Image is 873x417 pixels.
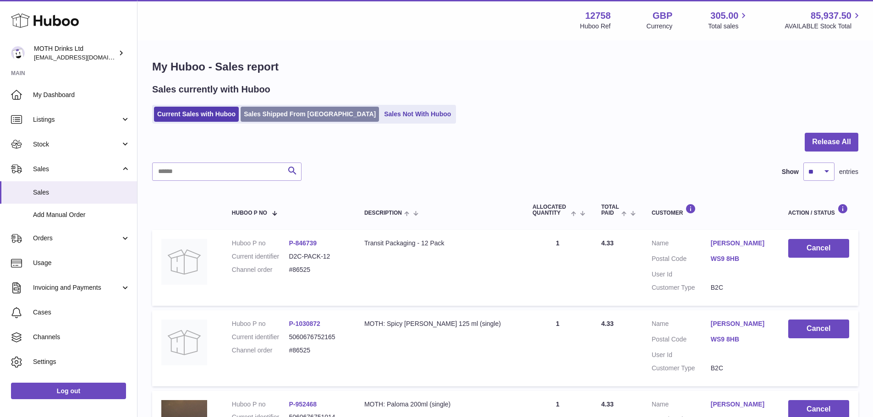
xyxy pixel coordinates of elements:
span: Sales [33,165,121,173]
button: Cancel [788,239,849,258]
dd: 5060676752165 [289,333,346,341]
strong: 12758 [585,10,611,22]
span: entries [839,168,858,176]
dt: Huboo P no [232,320,289,328]
button: Release All [805,133,858,152]
dt: Postal Code [652,255,711,265]
span: Add Manual Order [33,211,130,219]
span: Huboo P no [232,210,267,216]
dt: Current identifier [232,333,289,341]
dt: Name [652,239,711,250]
div: MOTH: Spicy [PERSON_NAME] 125 ml (single) [364,320,514,328]
td: 1 [523,230,592,306]
dt: Customer Type [652,364,711,373]
span: Invoicing and Payments [33,283,121,292]
span: 4.33 [601,320,614,327]
dt: Channel order [232,265,289,274]
span: Cases [33,308,130,317]
td: 1 [523,310,592,386]
span: Description [364,210,402,216]
span: 305.00 [710,10,738,22]
a: WS9 8HB [711,255,770,263]
span: Total sales [708,22,749,31]
a: [PERSON_NAME] [711,239,770,248]
span: Channels [33,333,130,341]
span: ALLOCATED Quantity [533,204,569,216]
dt: Customer Type [652,283,711,292]
span: Total paid [601,204,619,216]
div: Customer [652,204,770,216]
dt: Postal Code [652,335,711,346]
div: MOTH: Paloma 200ml (single) [364,400,514,409]
label: Show [782,168,799,176]
a: P-952468 [289,401,317,408]
dt: Huboo P no [232,239,289,248]
dt: User Id [652,270,711,279]
button: Cancel [788,320,849,338]
a: P-846739 [289,239,317,247]
span: 4.33 [601,401,614,408]
span: 4.33 [601,239,614,247]
span: Listings [33,115,121,124]
dt: Huboo P no [232,400,289,409]
span: Sales [33,188,130,197]
a: Sales Not With Huboo [381,107,454,122]
span: My Dashboard [33,91,130,99]
a: [PERSON_NAME] [711,320,770,328]
a: Sales Shipped From [GEOGRAPHIC_DATA] [241,107,379,122]
dd: B2C [711,364,770,373]
div: Transit Packaging - 12 Pack [364,239,514,248]
a: 305.00 Total sales [708,10,749,31]
span: Orders [33,234,121,243]
dt: Channel order [232,346,289,355]
dd: D2C-PACK-12 [289,252,346,261]
dd: B2C [711,283,770,292]
a: WS9 8HB [711,335,770,344]
a: Current Sales with Huboo [154,107,239,122]
span: Settings [33,357,130,366]
h1: My Huboo - Sales report [152,60,858,74]
img: no-photo.jpg [161,320,207,365]
img: orders@mothdrinks.com [11,46,25,60]
a: Log out [11,383,126,399]
a: 85,937.50 AVAILABLE Stock Total [785,10,862,31]
span: Stock [33,140,121,149]
span: 85,937.50 [811,10,851,22]
img: no-photo.jpg [161,239,207,285]
strong: GBP [653,10,672,22]
div: Currency [647,22,673,31]
dt: User Id [652,351,711,359]
a: P-1030872 [289,320,320,327]
span: [EMAIL_ADDRESS][DOMAIN_NAME] [34,54,135,61]
a: [PERSON_NAME] [711,400,770,409]
div: Action / Status [788,204,849,216]
dd: #86525 [289,346,346,355]
dt: Name [652,320,711,330]
dt: Name [652,400,711,411]
span: AVAILABLE Stock Total [785,22,862,31]
span: Usage [33,259,130,267]
h2: Sales currently with Huboo [152,83,270,96]
dt: Current identifier [232,252,289,261]
div: Huboo Ref [580,22,611,31]
dd: #86525 [289,265,346,274]
div: MOTH Drinks Ltd [34,44,116,62]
